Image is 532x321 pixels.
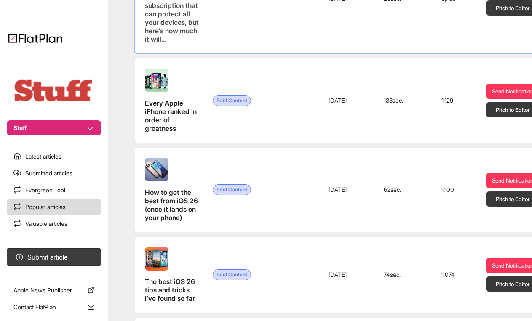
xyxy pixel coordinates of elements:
td: [DATE] [322,148,377,232]
td: 74 sec. [377,237,435,313]
img: How to get the best from iOS 26 (once it lands on your phone) [145,158,168,181]
a: How to get the best from iOS 26 (once it lands on your phone) [145,158,199,222]
a: Every Apple iPhone ranked in order of greatness [145,69,199,133]
td: 1,074 [435,237,479,313]
img: Logo [8,34,62,43]
a: Latest articles [7,149,101,164]
td: 1,129 [435,58,479,143]
td: 1,100 [435,148,479,232]
td: 133 sec. [377,58,435,143]
a: Valuable articles [7,216,101,231]
span: The best iOS 26 tips and tricks I’ve found so far [145,277,195,302]
td: [DATE] [322,237,377,313]
a: Contact FlatPlan [7,300,101,315]
a: Apple News Publisher [7,283,101,298]
a: The best iOS 26 tips and tricks I’ve found so far [145,247,199,302]
img: Every Apple iPhone ranked in order of greatness [145,69,168,92]
td: [DATE] [322,58,377,143]
img: Publication Logo [12,77,96,103]
a: Evergreen Tool [7,183,101,198]
span: Every Apple iPhone ranked in order of greatness [145,99,197,133]
span: Paid Content [213,184,251,195]
span: Every Apple iPhone ranked in order of greatness [145,99,199,133]
td: 62 sec. [377,148,435,232]
button: Stuff [7,120,101,135]
a: Popular articles [7,199,101,215]
span: The best iOS 26 tips and tricks I’ve found so far [145,277,199,302]
span: How to get the best from iOS 26 (once it lands on your phone) [145,188,198,222]
span: How to get the best from iOS 26 (once it lands on your phone) [145,188,199,222]
a: Submitted articles [7,166,101,181]
span: Paid Content [213,95,251,106]
span: Paid Content [213,269,251,280]
button: Submit article [7,248,101,266]
img: The best iOS 26 tips and tricks I’ve found so far [145,247,168,271]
